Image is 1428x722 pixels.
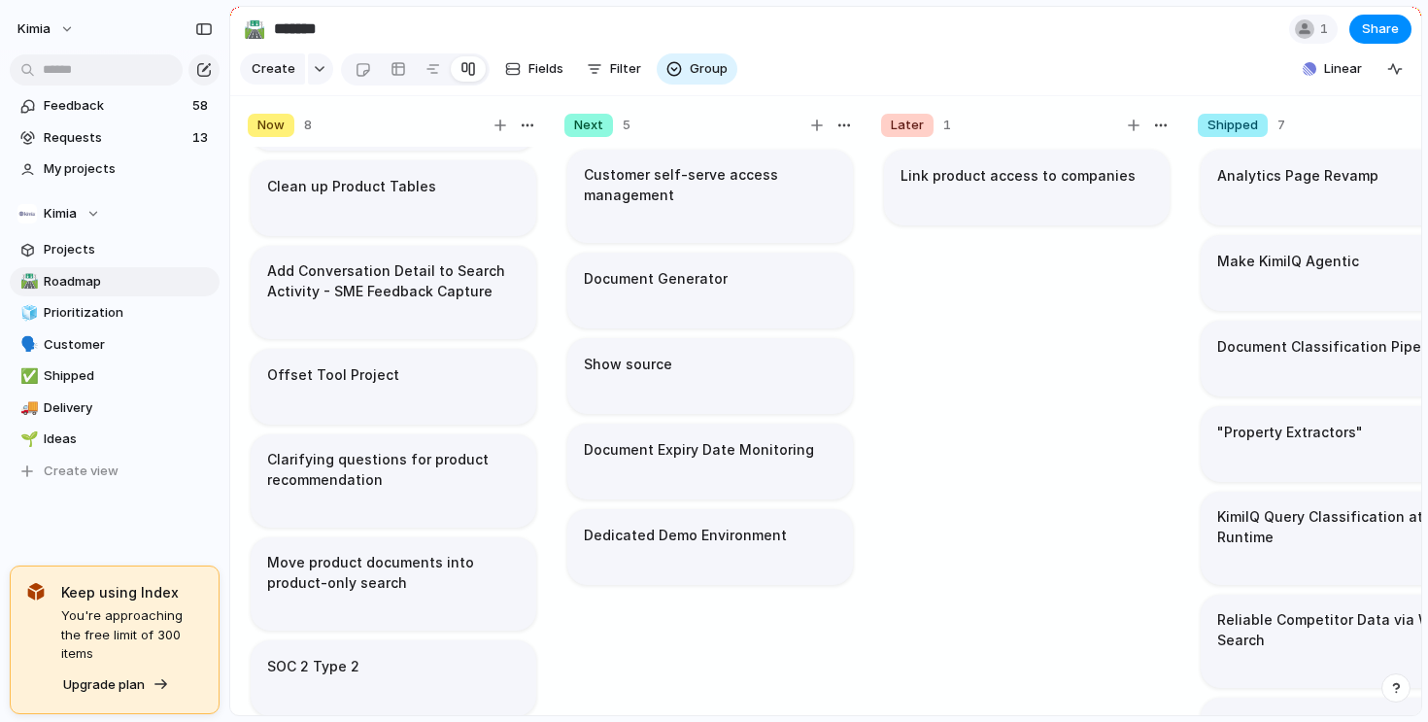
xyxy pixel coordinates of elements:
span: Shipped [1207,116,1258,135]
span: 1 [943,116,951,135]
span: Upgrade plan [63,675,145,695]
button: 🛣️ [239,14,270,45]
span: Projects [44,240,213,259]
h1: Customer self-serve access management [584,164,836,205]
h1: Link product access to companies [901,165,1136,187]
div: Document Expiry Date Monitoring [567,424,853,499]
button: 🧊 [17,303,37,323]
button: ✅ [17,366,37,386]
a: Feedback58 [10,91,220,120]
span: Later [891,116,924,135]
span: Feedback [44,96,187,116]
a: Projects [10,235,220,264]
div: 🗣️ [20,333,34,356]
a: ✅Shipped [10,361,220,391]
div: 🛣️ [244,16,265,42]
a: 🚚Delivery [10,394,220,423]
button: 🚚 [17,398,37,418]
button: Create [240,53,305,85]
span: Roadmap [44,272,213,292]
span: Create [252,59,295,79]
h1: Move product documents into product-only search [267,552,520,593]
a: 🧊Prioritization [10,298,220,327]
div: 🛣️ [20,270,34,292]
span: 13 [192,128,212,148]
span: Requests [44,128,187,148]
a: 🛣️Roadmap [10,267,220,296]
button: Fields [497,53,571,85]
div: Add Conversation Detail to Search Activity - SME Feedback Capture [251,246,536,339]
span: 8 [304,116,312,135]
div: Document Generator [567,253,853,328]
div: 🧊 [20,302,34,325]
button: Kimia [10,199,220,228]
span: Linear [1324,59,1362,79]
span: Ideas [44,430,213,449]
span: My projects [44,159,213,179]
h1: Make KimiIQ Agentic [1217,251,1359,272]
button: 🌱 [17,430,37,449]
h1: Show source [584,354,672,375]
button: 🗣️ [17,335,37,355]
span: 5 [623,116,630,135]
span: Filter [610,59,641,79]
h1: SOC 2 Type 2 [267,656,359,677]
h1: "Property Extractors" [1217,422,1363,443]
a: Requests13 [10,123,220,153]
div: 🌱 [20,429,34,451]
h1: Document Expiry Date Monitoring [584,439,814,461]
span: Prioritization [44,303,213,323]
span: Next [574,116,603,135]
div: Move product documents into product-only search [251,537,536,631]
span: Group [690,59,728,79]
button: Upgrade plan [57,671,175,699]
h1: Add Conversation Detail to Search Activity - SME Feedback Capture [267,260,520,301]
span: Now [257,116,285,135]
span: Customer [44,335,213,355]
div: ✅ [20,365,34,388]
span: Kimia [44,204,77,223]
span: 7 [1277,116,1285,135]
h1: Offset Tool Project [267,364,399,386]
button: Kimia [9,14,85,45]
span: Kimia [17,19,51,39]
div: Customer self-serve access management [567,150,853,243]
span: 1 [1320,19,1334,39]
h1: Clean up Product Tables [267,176,436,197]
div: Clarifying questions for product recommendation [251,434,536,528]
a: 🗣️Customer [10,330,220,360]
button: 🛣️ [17,272,37,292]
div: 🚚 [20,396,34,419]
h1: Analytics Page Revamp [1217,165,1378,187]
span: Create view [44,462,119,481]
button: Filter [579,53,649,85]
button: Create view [10,457,220,486]
div: Clean up Product Tables [251,160,536,236]
div: SOC 2 Type 2 [251,640,536,716]
div: Link product access to companies [884,150,1170,225]
button: Linear [1295,54,1370,84]
span: Delivery [44,398,213,418]
div: Offset Tool Project [251,349,536,425]
button: Group [657,53,737,85]
span: Shipped [44,366,213,386]
span: Fields [528,59,563,79]
div: Dedicated Demo Environment [567,509,853,585]
a: My projects [10,155,220,184]
button: Share [1349,15,1411,44]
span: 58 [192,96,212,116]
h1: Clarifying questions for product recommendation [267,449,520,490]
h1: Dedicated Demo Environment [584,525,787,546]
span: Share [1362,19,1399,39]
a: 🌱Ideas [10,425,220,454]
span: Keep using Index [61,582,203,602]
span: You're approaching the free limit of 300 items [61,606,203,664]
div: Show source [567,338,853,414]
h1: Document Generator [584,268,728,290]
